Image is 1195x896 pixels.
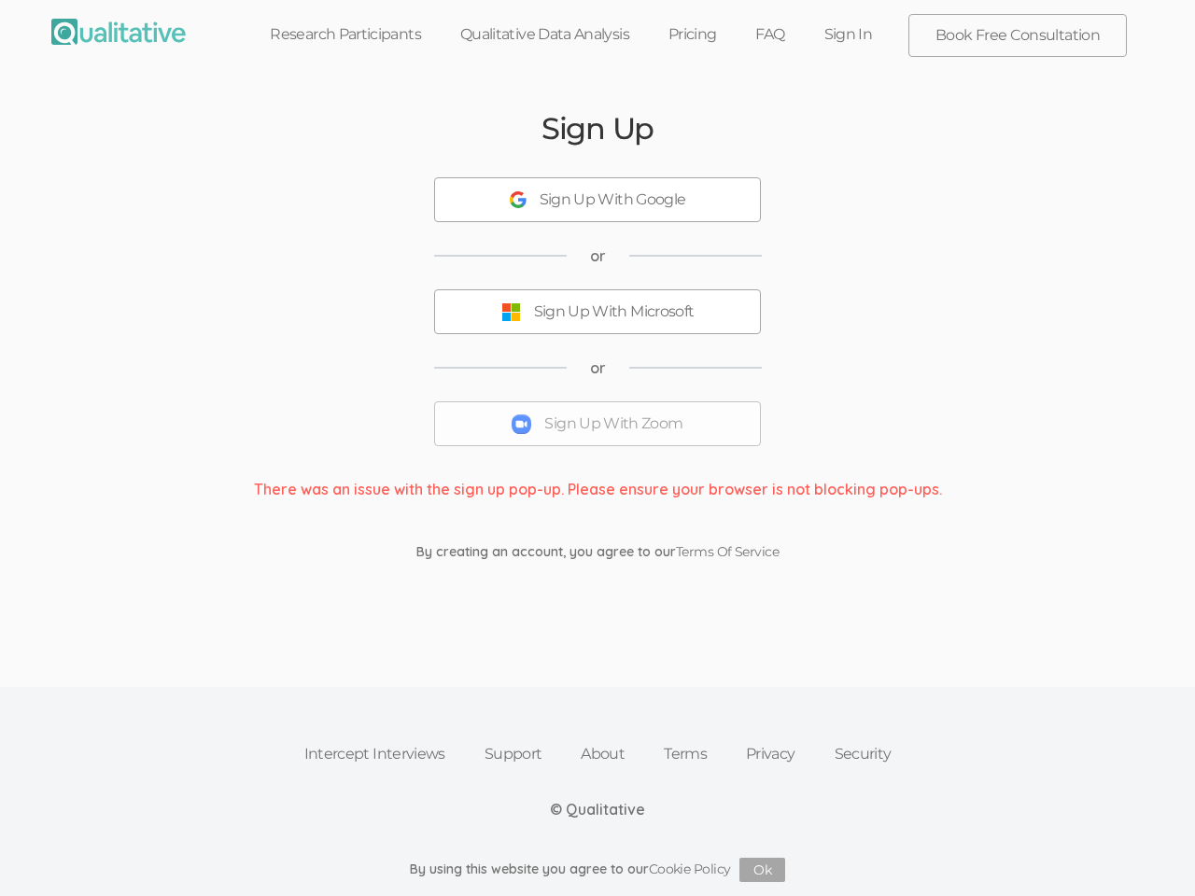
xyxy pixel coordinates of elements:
a: Privacy [726,734,815,775]
div: © Qualitative [550,799,645,820]
iframe: Chat Widget [1102,806,1195,896]
span: or [590,245,606,267]
a: Pricing [649,14,737,55]
a: Security [815,734,911,775]
button: Ok [739,858,785,882]
a: FAQ [736,14,804,55]
a: Terms [644,734,726,775]
a: Intercept Interviews [285,734,465,775]
button: Sign Up With Zoom [434,401,761,446]
div: By creating an account, you agree to our [402,542,793,561]
div: By using this website you agree to our [410,858,786,882]
div: Sign Up With Microsoft [534,301,695,323]
a: Book Free Consultation [909,15,1126,56]
a: Support [465,734,562,775]
button: Sign Up With Google [434,177,761,222]
span: or [590,357,606,379]
a: About [561,734,644,775]
div: There was an issue with the sign up pop-up. Please ensure your browser is not blocking pop-ups. [240,479,956,500]
a: Qualitative Data Analysis [441,14,649,55]
a: Sign In [805,14,893,55]
div: Sign Up With Google [540,189,686,211]
a: Research Participants [250,14,441,55]
img: Sign Up With Google [510,191,527,208]
a: Cookie Policy [649,861,731,877]
h2: Sign Up [541,112,654,145]
button: Sign Up With Microsoft [434,289,761,334]
img: Sign Up With Microsoft [501,302,521,322]
a: Terms Of Service [676,543,779,560]
div: Sign Up With Zoom [544,413,682,435]
img: Qualitative [51,19,186,45]
img: Sign Up With Zoom [512,414,531,434]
